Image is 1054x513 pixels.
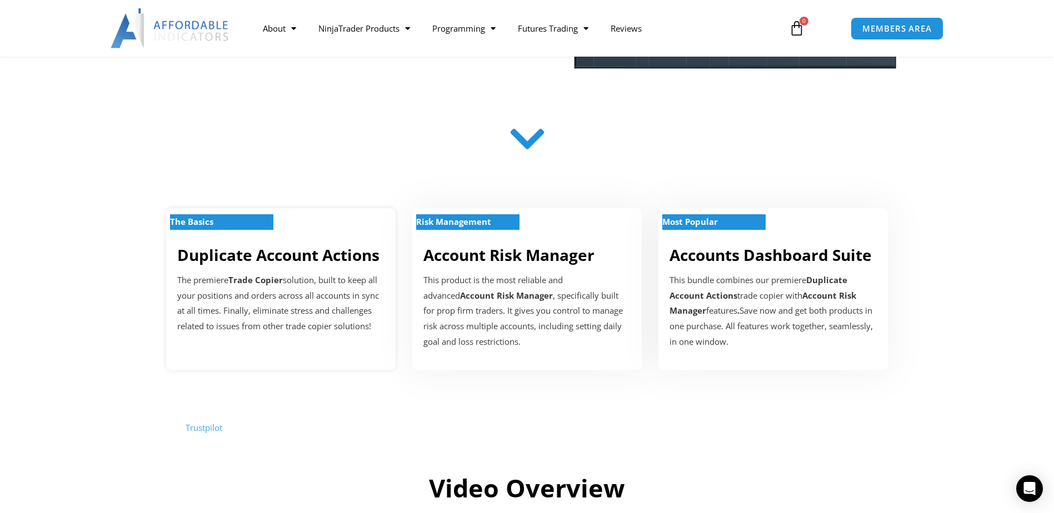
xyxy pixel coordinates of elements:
[670,274,847,301] b: Duplicate Account Actions
[252,16,776,41] nav: Menu
[177,244,379,265] a: Duplicate Account Actions
[111,8,230,48] img: LogoAI | Affordable Indicators – NinjaTrader
[421,16,507,41] a: Programming
[851,17,943,40] a: MEMBERS AREA
[670,244,872,265] a: Accounts Dashboard Suite
[600,16,653,41] a: Reviews
[862,24,932,33] span: MEMBERS AREA
[416,216,491,227] strong: Risk Management
[228,274,283,285] strong: Trade Copier
[670,273,877,350] div: This bundle combines our premiere trade copier with features Save now and get both products in on...
[252,16,307,41] a: About
[216,472,838,505] h2: Video Overview
[177,273,384,334] p: The premiere solution, built to keep all your positions and orders across all accounts in sync at...
[423,273,631,350] p: This product is the most reliable and advanced , specifically built for prop firm traders. It giv...
[507,16,600,41] a: Futures Trading
[170,216,213,227] strong: The Basics
[1016,475,1043,502] div: Open Intercom Messenger
[737,305,740,316] b: .
[423,244,595,265] a: Account Risk Manager
[307,16,421,41] a: NinjaTrader Products
[662,216,718,227] strong: Most Popular
[772,12,821,44] a: 0
[460,290,553,301] strong: Account Risk Manager
[800,17,808,26] span: 0
[186,422,222,433] a: Trustpilot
